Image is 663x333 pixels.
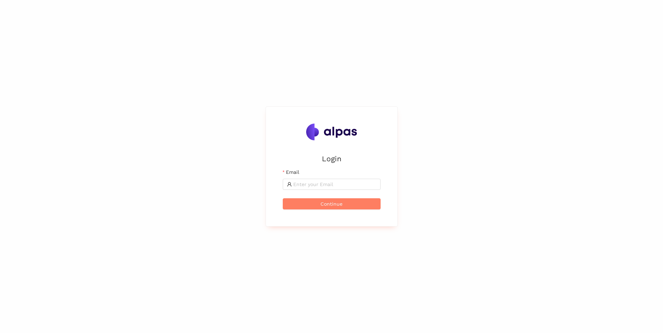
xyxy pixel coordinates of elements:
[287,182,292,187] span: user
[320,200,343,208] span: Continue
[283,168,299,176] label: Email
[293,180,376,188] input: Email
[306,124,357,140] img: Alpas.ai Logo
[283,198,381,209] button: Continue
[283,153,381,164] h2: Login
